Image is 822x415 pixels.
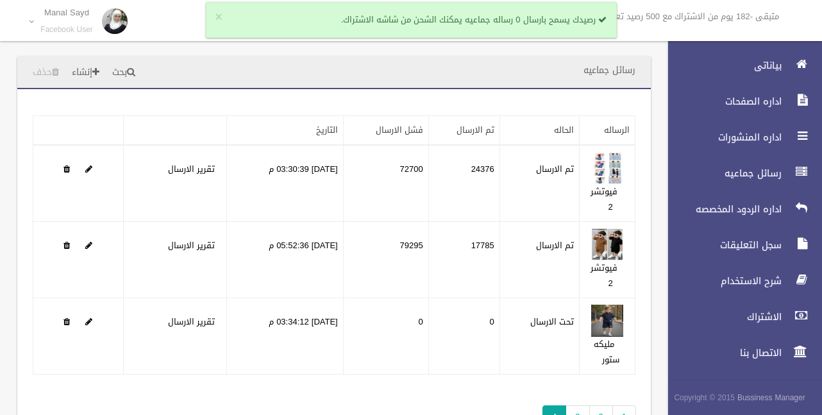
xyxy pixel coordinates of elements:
a: فيوتشر 2 [591,183,617,215]
a: اداره الصفحات [657,87,822,115]
td: 79295 [343,222,428,298]
span: اداره المنشورات [657,131,785,144]
a: Edit [85,237,92,253]
a: اداره الردود المخصصه [657,195,822,223]
a: تم الارسال [457,122,494,138]
label: تم الارسال [536,238,574,253]
span: الاتصال بنا [657,346,785,359]
span: اداره الردود المخصصه [657,203,785,216]
span: اداره الصفحات [657,95,785,108]
a: رسائل جماعيه [657,159,822,187]
span: شرح الاستخدام [657,275,785,287]
span: سجل التعليقات [657,239,785,251]
td: 17785 [428,222,499,298]
a: Edit [85,314,92,330]
a: فيوتشر 2 [591,260,617,291]
span: Copyright © 2015 [674,391,735,405]
a: Edit [591,161,623,177]
div: رصيدك يسمح بارسال 0 رساله جماعيه يمكنك الشحن من شاشه الاشتراك. [206,2,617,38]
img: 638927748181381016.jpeg [591,228,623,260]
p: Manal Sayd [40,8,93,17]
span: بياناتى [657,59,785,72]
a: شرح الاستخدام [657,267,822,295]
th: الرساله [580,116,635,146]
a: تقرير الارسال [168,161,215,177]
img: 638923411459310931.jpg [591,152,623,184]
a: بحث [107,61,140,85]
label: تم الارسال [536,162,574,177]
header: رسائل جماعيه [568,58,651,83]
td: 24376 [428,145,499,222]
a: تقرير الارسال [168,237,215,253]
label: تحت الارسال [530,314,574,330]
a: الاشتراك [657,303,822,331]
button: × [215,11,222,24]
td: 0 [343,298,428,375]
a: فشل الارسال [376,122,423,138]
img: 638928529431249652.jpeg [591,305,623,337]
td: [DATE] 05:52:36 م [226,222,343,298]
a: التاريخ [316,122,338,138]
a: إنشاء [67,61,105,85]
a: سجل التعليقات [657,231,822,259]
a: الاتصال بنا [657,339,822,367]
a: مليكه ستور [594,336,619,368]
strong: Bussiness Manager [737,391,805,405]
td: [DATE] 03:34:12 م [226,298,343,375]
span: الاشتراك [657,310,785,323]
a: Edit [591,314,623,330]
th: الحاله [499,116,579,146]
a: تقرير الارسال [168,314,215,330]
td: 72700 [343,145,428,222]
span: رسائل جماعيه [657,167,785,180]
a: Edit [591,237,623,253]
td: [DATE] 03:30:39 م [226,145,343,222]
a: بياناتى [657,51,822,80]
small: Facebook User [40,25,93,35]
td: 0 [428,298,499,375]
a: Edit [85,161,92,177]
a: اداره المنشورات [657,123,822,151]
